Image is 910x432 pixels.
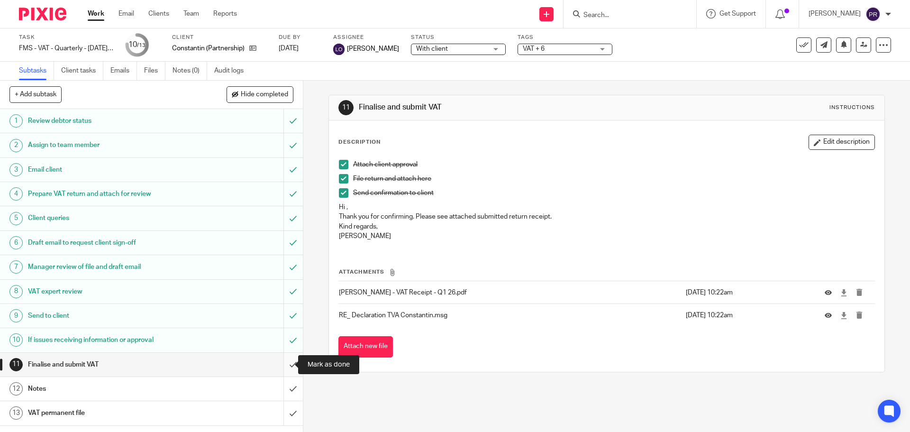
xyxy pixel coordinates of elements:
[840,288,847,297] a: Download
[411,34,506,41] label: Status
[339,212,874,221] p: Thank you for confirming. Please see attached submitted return receipt.
[9,309,23,322] div: 9
[144,62,165,80] a: Files
[9,333,23,347] div: 10
[172,34,267,41] label: Client
[865,7,881,22] img: svg%3E
[339,202,874,212] p: Hi ,
[19,8,66,20] img: Pixie
[128,39,146,50] div: 10
[809,135,875,150] button: Edit description
[829,104,875,111] div: Instructions
[9,285,23,298] div: 8
[28,114,192,128] h1: Review debtor status
[28,187,192,201] h1: Prepare VAT return and attach for review
[279,34,321,41] label: Due by
[28,406,192,420] h1: VAT permanent file
[61,62,103,80] a: Client tasks
[28,236,192,250] h1: Draft email to request client sign-off
[359,102,627,112] h1: Finalise and submit VAT
[28,358,192,372] h1: Finalise and submit VAT
[172,44,245,53] p: Constantin (Partnership)
[9,358,23,371] div: 11
[148,9,169,18] a: Clients
[353,188,874,198] p: Send confirmation to client
[28,309,192,323] h1: Send to client
[241,91,288,99] span: Hide completed
[9,406,23,420] div: 13
[28,211,192,225] h1: Client queries
[279,45,299,52] span: [DATE]
[353,174,874,184] p: File return and attach here
[118,9,134,18] a: Email
[347,44,399,54] span: [PERSON_NAME]
[353,160,874,169] p: Attach client approval
[582,11,668,20] input: Search
[19,44,114,53] div: FMS - VAT - Quarterly - May - July, 2025
[19,34,114,41] label: Task
[339,269,384,275] span: Attachments
[9,382,23,395] div: 12
[137,43,146,48] small: /13
[338,100,354,115] div: 11
[28,285,192,299] h1: VAT expert review
[28,163,192,177] h1: Email client
[9,212,23,225] div: 5
[9,139,23,152] div: 2
[339,222,874,231] p: Kind regards,
[9,187,23,201] div: 4
[9,114,23,128] div: 1
[110,62,137,80] a: Emails
[28,260,192,274] h1: Manager review of file and draft email
[9,236,23,249] div: 6
[173,62,207,80] a: Notes (0)
[338,138,381,146] p: Description
[339,311,681,320] p: RE_ Declaration TVA Constantin.msg
[88,9,104,18] a: Work
[19,44,114,53] div: FMS - VAT - Quarterly - [DATE] - [DATE]
[227,86,293,102] button: Hide completed
[333,44,345,55] img: svg%3E
[213,9,237,18] a: Reports
[28,382,192,396] h1: Notes
[28,138,192,152] h1: Assign to team member
[183,9,199,18] a: Team
[523,46,545,52] span: VAT + 6
[809,9,861,18] p: [PERSON_NAME]
[19,62,54,80] a: Subtasks
[9,260,23,274] div: 7
[28,333,192,347] h1: If issues receiving information or approval
[686,311,810,320] p: [DATE] 10:22am
[686,288,810,297] p: [DATE] 10:22am
[339,231,874,241] p: [PERSON_NAME]
[719,10,756,17] span: Get Support
[9,86,62,102] button: + Add subtask
[339,288,681,297] p: [PERSON_NAME] - VAT Receipt - Q1 26.pdf
[416,46,448,52] span: With client
[518,34,612,41] label: Tags
[338,336,393,358] button: Attach new file
[333,34,399,41] label: Assignee
[214,62,251,80] a: Audit logs
[9,163,23,176] div: 3
[840,311,847,320] a: Download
